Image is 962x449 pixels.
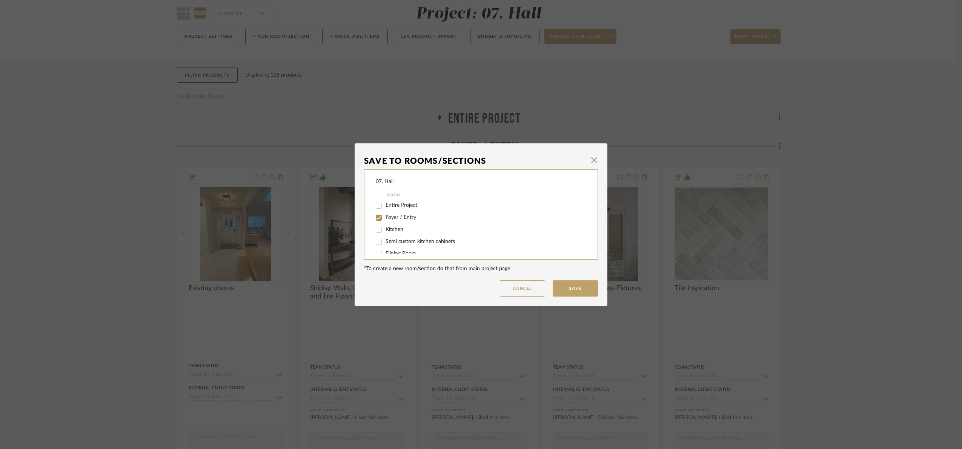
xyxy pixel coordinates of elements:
span: Kitchen [386,227,403,232]
span: Dining Room [386,251,416,256]
span: Entire Project [386,203,417,208]
button: Close [587,153,602,168]
dialog-header: Save To Rooms/Sections [364,153,598,169]
div: Room [387,191,576,200]
div: 07. Hall [376,178,393,186]
button: Save [553,280,598,297]
button: Cancel [500,280,545,297]
span: Semi custom kitchen cabinets [386,239,455,244]
div: *To create a new room/section do that from main project page [364,265,598,273]
div: Save To Rooms/Sections [364,153,587,169]
span: Foyer / Entry [386,215,416,220]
